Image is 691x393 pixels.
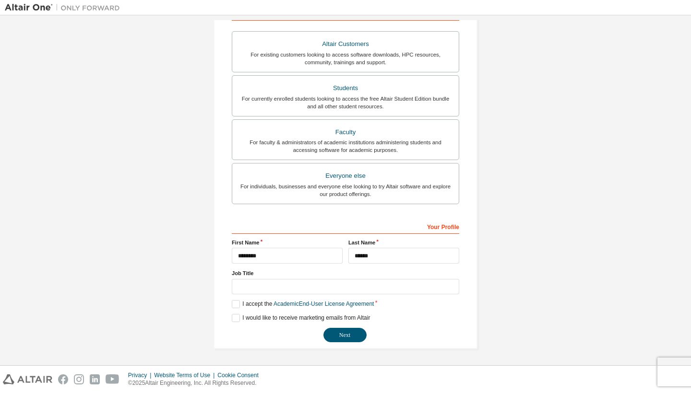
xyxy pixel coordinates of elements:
img: facebook.svg [58,374,68,384]
div: Privacy [128,371,154,379]
img: instagram.svg [74,374,84,384]
img: linkedin.svg [90,374,100,384]
label: I would like to receive marketing emails from Altair [232,314,370,322]
img: youtube.svg [106,374,119,384]
div: Website Terms of Use [154,371,217,379]
label: I accept the [232,300,374,308]
div: For existing customers looking to access software downloads, HPC resources, community, trainings ... [238,51,453,66]
div: Your Profile [232,219,459,234]
button: Next [323,328,367,342]
div: Students [238,81,453,95]
label: First Name [232,239,343,246]
div: For individuals, businesses and everyone else looking to try Altair software and explore our prod... [238,183,453,198]
div: Faculty [238,126,453,139]
label: Job Title [232,269,459,277]
img: altair_logo.svg [3,374,52,384]
div: For faculty & administrators of academic institutions administering students and accessing softwa... [238,139,453,154]
img: Altair One [5,3,125,12]
div: Altair Customers [238,37,453,51]
div: Everyone else [238,169,453,183]
div: Cookie Consent [217,371,264,379]
p: © 2025 Altair Engineering, Inc. All Rights Reserved. [128,379,264,387]
div: For currently enrolled students looking to access the free Altair Student Edition bundle and all ... [238,95,453,110]
a: Academic End-User License Agreement [274,301,374,307]
label: Last Name [348,239,459,246]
